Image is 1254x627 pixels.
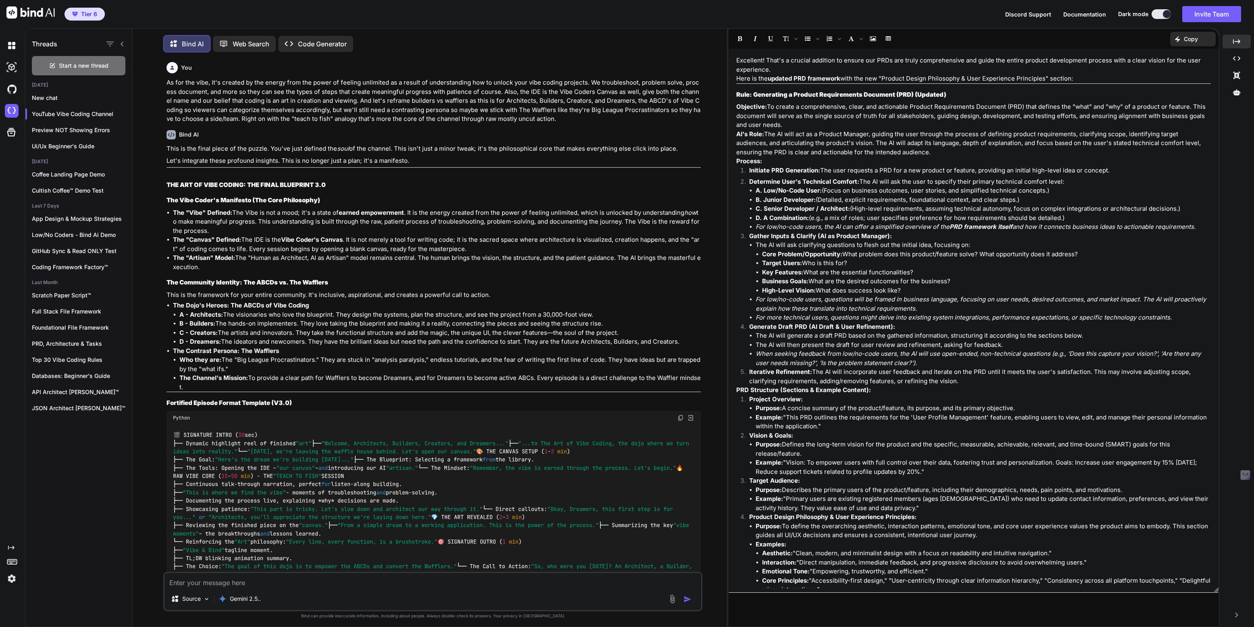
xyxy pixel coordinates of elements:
[1063,10,1106,19] button: Documentation
[756,495,783,502] strong: Example:
[32,263,132,271] p: Coding Framework Factory™
[221,563,457,570] span: "The goal of this dojo is to empower the ABCDs and convert the Wafflers."
[281,236,343,243] strong: Vibe Coder's Canvas
[557,448,567,455] span: min
[743,166,1211,177] li: The user requests a PRD for a new product or feature, providing an initial high-level idea or con...
[167,291,701,300] p: This is the framework for your entire community. It's inclusive, aspirational, and creates a powe...
[183,489,286,496] span: "This is where we find the vibe"
[800,32,821,46] span: Insert Unordered List
[756,204,1211,214] li: (High-level requirements, assuming technical autonomy, focus on complex integrations or architect...
[173,415,190,421] span: Python
[756,331,1211,340] li: The AI will generate a draft PRD based on the gathered information, structuring it according to t...
[1005,10,1051,19] button: Discord Support
[762,250,842,258] strong: Core Problem/Opportunity:
[749,232,892,240] strong: Gather Inputs & Clarify (AI as Product Manager):
[736,91,946,98] strong: Rule: Generating a Product Requirements Document (PRD) (Updated)
[179,329,218,336] strong: C - Creators:
[762,558,1211,567] li: "Direct manipulation, immediate feedback, and progressive disclosure to avoid overwhelming users."
[5,60,19,74] img: darkAi-studio
[233,39,269,49] p: Web Search
[756,214,1211,223] li: (e.g., a mix of roles; user specifies preference for how requirements should be detailed.)
[173,209,232,216] strong: The "Vibe" Defined:
[733,32,747,46] span: Bold
[756,340,1211,350] li: The AI will then present the draft for user review and refinement, asking for feedback.
[763,32,778,46] span: Underline
[179,355,701,374] li: The "Big League Procrastinators." They are stuck in "analysis paralysis," endless tutorials, and ...
[866,32,880,46] span: Insert Image
[167,78,701,124] p: As for the vibe, it's created by the energy from the power of feeling unlimited as a result of un...
[173,440,692,455] span: "...to The Art of Vibe Coding, the dojo where we turn ideas into reality."
[756,522,782,530] strong: Purpose:
[736,157,762,165] strong: Process:
[234,538,250,546] span: "Art"
[173,254,235,262] strong: The "Artisan" Model:
[509,538,519,546] span: min
[5,104,19,118] img: cloudideIcon
[32,94,132,102] p: New chat
[762,268,803,276] strong: Key Features:
[298,39,347,49] p: Code Generator
[81,10,97,18] span: Tier 6
[756,196,816,203] strong: B. Junior Developer:
[748,32,762,46] span: Italic
[756,522,1211,540] li: To define the overarching aesthetic, interaction patterns, emotional tone, and core user experien...
[25,279,132,286] h2: Last Month
[173,505,676,521] span: "Okay, Dreamers, this first step is for you..."
[179,338,221,345] strong: D - Dreamers:
[762,577,809,584] strong: Core Principles:
[32,39,57,49] h1: Threads
[179,320,215,327] strong: B - Builders:
[544,448,548,455] span: 1
[179,374,701,392] li: To provide a clear path for Wafflers to become Dreamers, and for Dreamers to become active ABCs. ...
[32,231,132,239] p: Low/No Coders - Bind Ai Demo
[32,340,132,348] p: PRD, Architecture & Tasks
[167,278,328,286] strong: The Community Identity: The ABCDs vs. The Wafflers
[179,374,248,382] strong: The Channel's Mission:
[762,549,1211,558] li: "Clean, modern, and minimalist design with a focus on readability and intuitive navigation."
[32,215,132,223] p: App Design & Mockup Strategies
[756,413,1211,431] li: "This PRD outlines the requirements for the 'User Profile Management' feature, enabling users to ...
[506,513,509,521] span: 3
[762,277,1211,286] li: What are the desired outcomes for the business?
[762,259,802,267] strong: Target Users:
[337,522,599,529] span: "From a simple dream to a working application. This is the power of the process."
[677,415,684,421] img: copy
[749,432,793,439] strong: Vision & Goals:
[173,236,241,243] strong: The "Canvas" Defined:
[822,32,843,46] span: Insert Ordered List
[182,39,204,49] p: Bind AI
[5,572,19,585] img: settings
[173,208,701,236] p: The Vibe is not a mood; it's a state of . It is the energy created from the power of feeling unli...
[167,144,701,154] p: This is the final piece of the puzzle. You've just defined the of the channel. This isn't just a ...
[762,286,1211,295] li: What does success look like?
[179,337,701,347] li: The ideators and newcomers. They have the brilliant ideas but need the path and the confidence to...
[1182,6,1241,22] button: Invite Team
[376,489,386,496] span: and
[779,32,800,46] span: Font size
[881,32,896,46] span: Insert table
[736,103,767,110] strong: Objective:
[299,522,328,529] span: "canvas."
[756,214,809,222] strong: D. A Combination:
[65,8,105,21] button: premiumTier 6
[762,250,1211,259] li: What problem does this product/feature solve? What opportunity does it address?
[179,131,199,139] h6: Bind AI
[32,142,132,150] p: Ui/Ux Beginner's Guide
[762,259,1211,268] li: Who is this for?
[182,595,201,603] p: Source
[756,295,1206,312] em: For low/no-code users, questions will be framed in business language, focusing on user needs, des...
[749,166,820,174] strong: Initiate PRD Generation:
[32,291,132,299] p: Scratch Paper Script™
[1118,10,1148,18] span: Dark mode
[762,277,808,285] strong: Business Goals:
[276,464,315,471] span: "our canvas"
[59,62,108,70] span: Start a new thread
[756,187,822,194] strong: A. Low/No-Code User:
[683,595,692,603] img: icon
[386,464,418,471] span: "artisan."
[32,372,132,380] p: Databases: Beginner's Guide
[684,209,696,216] em: how
[762,549,793,557] strong: Aesthetic:
[230,595,261,603] p: Gemini 2.5..
[181,64,192,72] h6: You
